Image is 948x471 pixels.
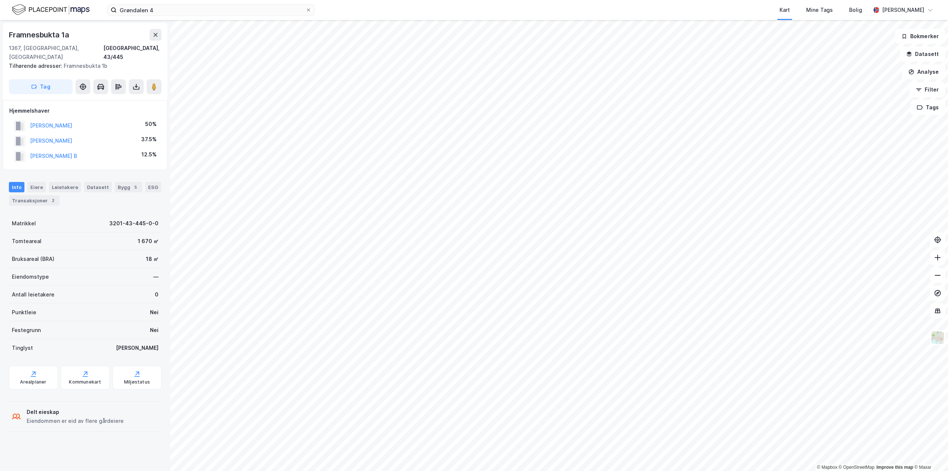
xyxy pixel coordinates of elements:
[115,182,142,192] div: Bygg
[902,64,945,79] button: Analyse
[141,135,157,144] div: 37.5%
[895,29,945,44] button: Bokmerker
[141,150,157,159] div: 12.5%
[109,219,158,228] div: 3201-43-445-0-0
[49,182,81,192] div: Leietakere
[116,344,158,352] div: [PERSON_NAME]
[12,3,90,16] img: logo.f888ab2527a4732fd821a326f86c7f29.svg
[9,79,73,94] button: Tag
[12,272,49,281] div: Eiendomstype
[9,182,24,192] div: Info
[12,308,36,317] div: Punktleie
[12,219,36,228] div: Matrikkel
[12,344,33,352] div: Tinglyst
[155,290,158,299] div: 0
[9,63,64,69] span: Tilhørende adresser:
[931,331,945,345] img: Z
[9,195,60,206] div: Transaksjoner
[12,237,41,246] div: Tomteareal
[9,29,71,41] div: Framnesbukta 1a
[9,62,156,70] div: Framnesbukta 1b
[780,6,790,14] div: Kart
[150,326,158,335] div: Nei
[12,326,41,335] div: Festegrunn
[150,308,158,317] div: Nei
[9,106,161,115] div: Hjemmelshaver
[84,182,112,192] div: Datasett
[146,255,158,263] div: 18 ㎡
[911,435,948,471] div: Kontrollprogram for chat
[20,379,46,385] div: Arealplaner
[138,237,158,246] div: 1 670 ㎡
[900,47,945,62] button: Datasett
[12,255,54,263] div: Bruksareal (BRA)
[124,379,150,385] div: Miljøstatus
[911,100,945,115] button: Tags
[877,465,913,470] a: Improve this map
[839,465,875,470] a: OpenStreetMap
[145,182,161,192] div: ESG
[882,6,924,14] div: [PERSON_NAME]
[806,6,833,14] div: Mine Tags
[849,6,862,14] div: Bolig
[27,408,124,417] div: Delt eieskap
[27,417,124,425] div: Eiendommen er eid av flere gårdeiere
[49,197,57,204] div: 2
[132,183,139,191] div: 5
[27,182,46,192] div: Eiere
[911,435,948,471] iframe: Chat Widget
[145,120,157,129] div: 50%
[117,4,306,16] input: Søk på adresse, matrikkel, gårdeiere, leietakere eller personer
[12,290,54,299] div: Antall leietakere
[817,465,837,470] a: Mapbox
[9,44,103,62] div: 1367, [GEOGRAPHIC_DATA], [GEOGRAPHIC_DATA]
[69,379,101,385] div: Kommunekart
[103,44,161,62] div: [GEOGRAPHIC_DATA], 43/445
[153,272,158,281] div: —
[909,82,945,97] button: Filter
